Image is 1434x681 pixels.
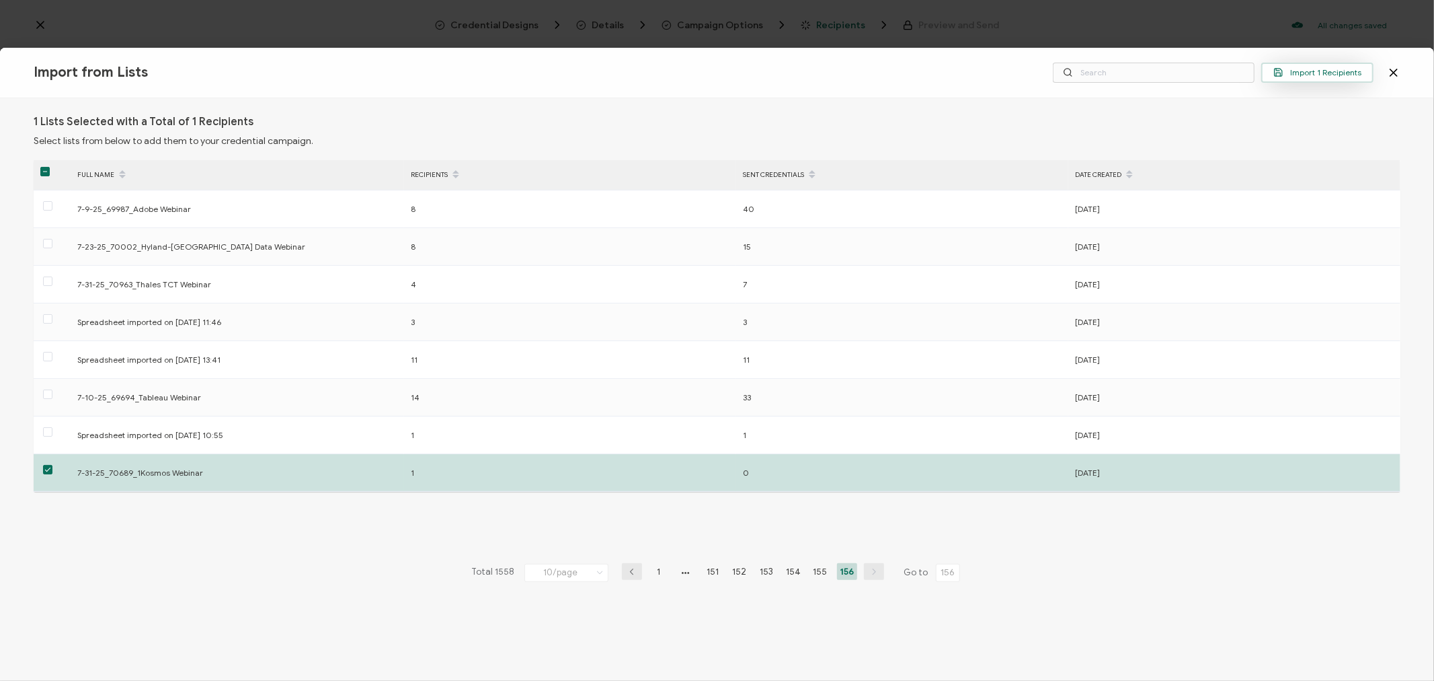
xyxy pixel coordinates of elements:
[34,115,253,129] h1: 1 Lists Selected with a Total of 1 Recipients
[34,64,148,81] span: Import from Lists
[404,314,736,330] div: 3
[649,563,669,580] li: 1
[404,427,736,443] div: 1
[404,352,736,367] div: 11
[736,164,1068,186] div: SENT CREDENTIALS
[904,563,963,582] span: Go to
[404,201,736,217] div: 8
[736,314,1068,330] div: 3
[736,239,1068,254] div: 15
[71,465,404,480] div: 7-31-25_70689_1Kosmos Webinar
[1068,352,1400,367] div: [DATE]
[1068,201,1400,217] div: [DATE]
[71,164,404,186] div: FULL NAME
[810,563,830,580] li: 155
[71,314,404,330] div: Spreadsheet imported on [DATE] 11:46
[524,564,608,582] input: Select
[71,201,404,217] div: 7-9-25_69987_Adobe Webinar
[71,352,404,367] div: Spreadsheet imported on [DATE] 13:41
[1068,239,1400,254] div: [DATE]
[471,563,514,582] span: Total 1558
[736,427,1068,443] div: 1
[736,352,1068,367] div: 11
[736,465,1068,480] div: 0
[34,135,313,147] span: Select lists from below to add them to your credential campaign.
[837,563,857,580] li: 156
[1068,427,1400,443] div: [DATE]
[736,390,1068,405] div: 33
[729,563,750,580] li: 152
[71,427,404,443] div: Spreadsheet imported on [DATE] 10:55
[1273,67,1361,77] span: Import 1 Recipients
[71,390,404,405] div: 7-10-25_69694_Tableau Webinar
[1261,63,1373,83] button: Import 1 Recipients
[71,277,404,292] div: 7-31-25_70963_Thales TCT Webinar
[404,465,736,480] div: 1
[756,563,776,580] li: 153
[404,239,736,254] div: 8
[736,277,1068,292] div: 7
[1068,390,1400,405] div: [DATE]
[404,277,736,292] div: 4
[404,164,736,186] div: RECIPIENTS
[1068,465,1400,480] div: [DATE]
[703,563,723,580] li: 151
[1068,164,1400,186] div: DATE CREATED
[1068,314,1400,330] div: [DATE]
[783,563,803,580] li: 154
[1367,616,1434,681] iframe: Chat Widget
[1068,277,1400,292] div: [DATE]
[404,390,736,405] div: 14
[71,239,404,254] div: 7-23-25_70002_Hyland-[GEOGRAPHIC_DATA] Data Webinar
[1053,63,1254,83] input: Search
[736,201,1068,217] div: 40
